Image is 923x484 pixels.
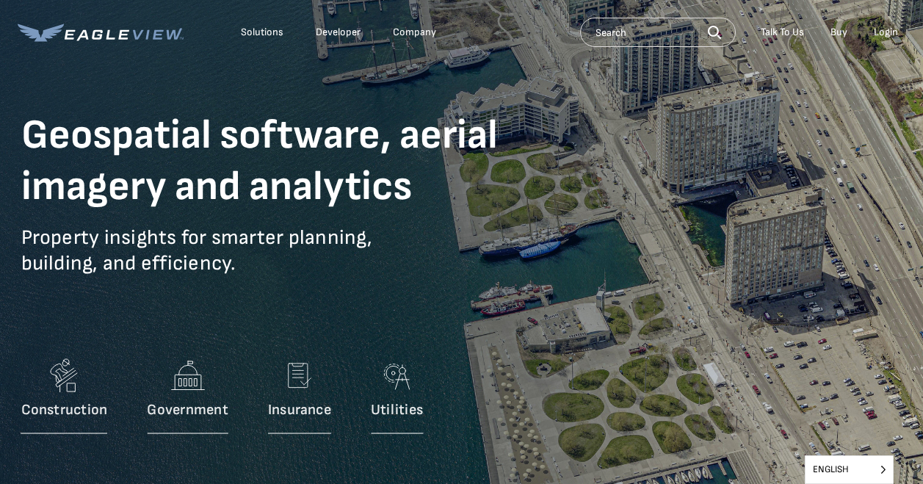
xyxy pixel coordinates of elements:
[21,401,108,419] p: Construction
[21,110,550,213] h1: Geospatial software, aerial imagery and analytics
[316,26,361,39] a: Developer
[21,225,550,298] p: Property insights for smarter planning, building, and efficiency.
[21,353,108,441] a: Construction
[830,26,847,39] a: Buy
[874,26,898,39] div: Login
[268,401,331,419] p: Insurance
[371,401,423,419] p: Utilities
[805,455,894,484] aside: Language selected: English
[761,26,804,39] div: Talk To Us
[806,456,893,483] span: English
[241,26,283,39] div: Solutions
[147,401,228,419] p: Government
[580,18,736,47] input: Search
[393,26,436,39] div: Company
[371,353,423,441] a: Utilities
[147,353,228,441] a: Government
[268,353,331,441] a: Insurance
